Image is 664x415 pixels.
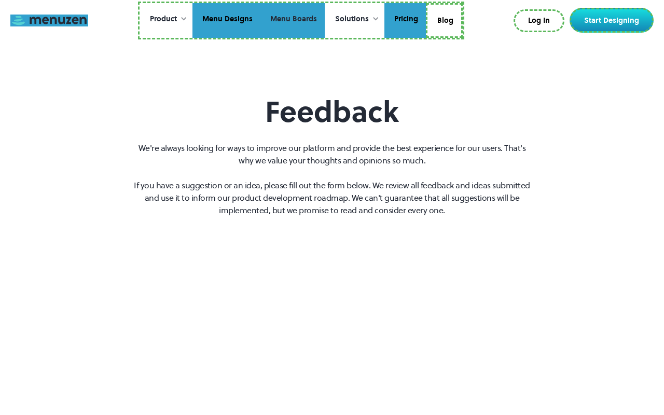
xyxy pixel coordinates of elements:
div: Solutions [335,13,369,25]
p: We're always looking for ways to improve our platform and provide the best experience for our use... [133,142,531,216]
div: Product [140,3,192,35]
div: Solutions [325,3,384,35]
a: Pricing [384,3,426,38]
a: Menu Designs [192,3,260,38]
a: Menu Boards [260,3,325,38]
iframe: Menuzen Feedback Form [10,229,654,350]
a: Log In [514,9,564,32]
h1: Feedback [133,94,531,129]
a: Start Designing [570,8,654,33]
div: Product [150,13,177,25]
a: Blog [426,3,463,38]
